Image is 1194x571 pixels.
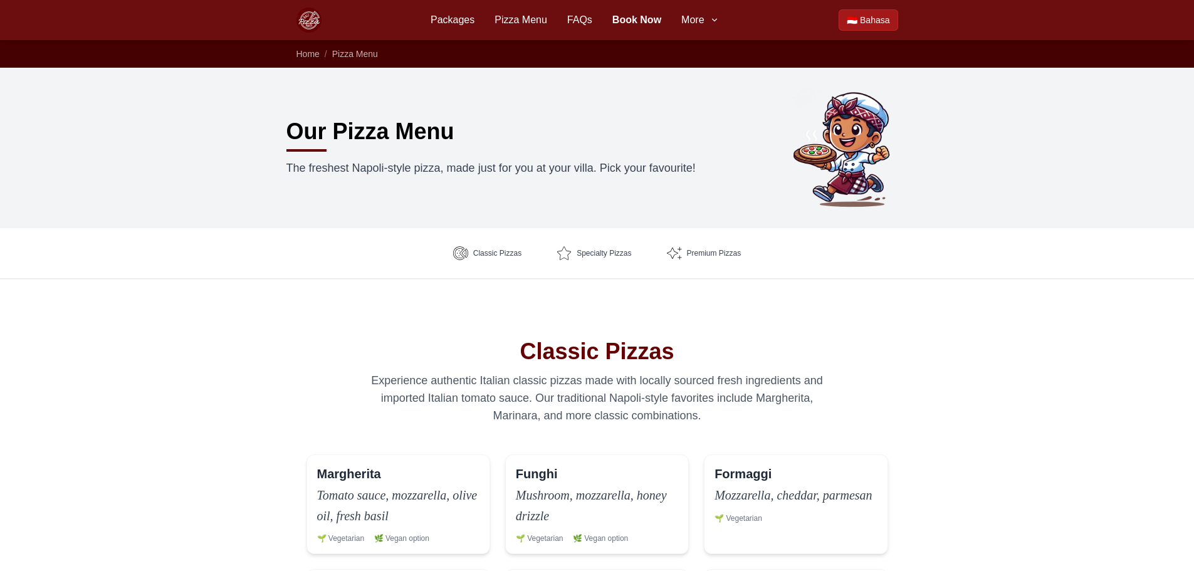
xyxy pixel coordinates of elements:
[516,485,678,526] p: Mushroom, mozzarella, honey drizzle
[325,48,327,60] li: /
[296,49,320,59] a: Home
[317,485,479,526] p: Tomato sauce, mozzarella, olive oil, fresh basil
[296,8,322,33] img: Bali Pizza Party Logo
[715,465,772,483] h3: Formaggi
[516,533,563,543] span: 🌱 Vegetarian
[473,248,521,258] span: Classic Pizzas
[577,248,631,258] span: Specialty Pizzas
[453,246,468,261] img: Classic Pizzas
[704,454,888,554] div: Formaggi Pizza (also known as Cheese) - Bali Pizza Party
[505,454,689,554] div: Funghi Pizza (also known as Mushroom, Sweet Mushroom) - Bali Pizza Party
[332,49,378,59] a: Pizza Menu
[681,13,704,28] span: More
[443,238,532,268] a: Classic Pizzas
[357,372,838,424] p: Experience authentic Italian classic pizzas made with locally sourced fresh ingredients and impor...
[431,13,474,28] a: Packages
[715,485,877,506] p: Mozzarella, cheddar, parmesan
[516,465,558,483] h3: Funghi
[306,454,490,554] div: Margherita Pizza (also known as Napoli, Plain, Classic) - Bali Pizza Party
[317,533,365,543] span: 🌱 Vegetarian
[573,533,628,543] span: 🌿 Vegan option
[567,13,592,28] a: FAQs
[715,513,762,523] span: 🌱 Vegetarian
[687,248,741,258] span: Premium Pizzas
[495,13,547,28] a: Pizza Menu
[788,88,908,208] img: Bli Made holding a pizza
[317,465,381,483] h3: Margherita
[286,119,454,144] h1: Our Pizza Menu
[547,238,641,268] a: Specialty Pizzas
[286,159,708,177] p: The freshest Napoli-style pizza, made just for you at your villa. Pick your favourite!
[306,339,888,364] h2: Classic Pizzas
[839,9,898,31] a: Beralih ke Bahasa Indonesia
[860,14,889,26] span: Bahasa
[557,246,572,261] img: Specialty Pizzas
[612,13,661,28] a: Book Now
[374,533,429,543] span: 🌿 Vegan option
[667,246,682,261] img: Premium Pizzas
[657,238,751,268] a: Premium Pizzas
[681,13,719,28] button: More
